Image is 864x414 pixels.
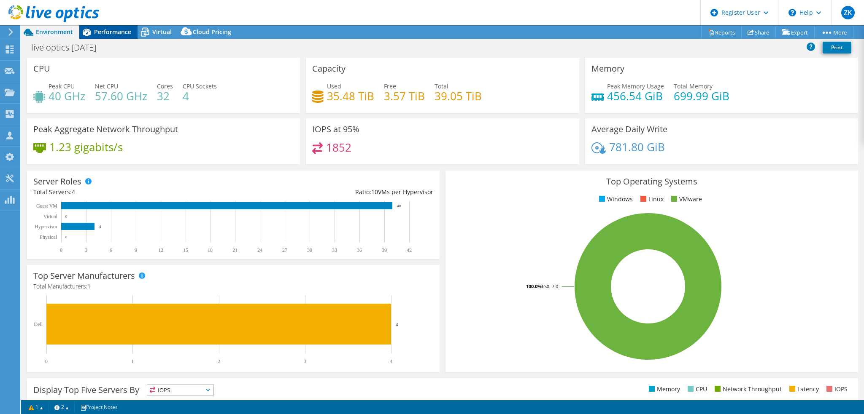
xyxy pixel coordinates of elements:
h4: 1.23 gigabits/s [49,142,123,152]
a: Export [775,26,815,39]
span: ZK [841,6,855,19]
h3: Server Roles [33,177,81,186]
li: Linux [638,195,664,204]
h4: 4 [183,91,217,101]
h4: 57.60 GHz [95,91,147,101]
li: Network Throughput [713,385,782,394]
li: Memory [647,385,680,394]
text: 0 [65,214,67,219]
h4: 35.48 TiB [327,91,374,101]
text: 3 [85,247,87,253]
text: 40 [397,204,401,208]
text: 2 [218,358,220,364]
h4: 781.80 GiB [609,142,665,152]
span: Peak Memory Usage [607,82,664,90]
a: 1 [23,402,49,412]
h4: Total Manufacturers: [33,282,433,291]
span: Virtual [152,28,172,36]
h3: Memory [591,64,624,73]
h4: 699.99 GiB [674,91,729,101]
text: 15 [183,247,188,253]
a: 2 [49,402,75,412]
h1: live optics [DATE] [27,43,109,52]
h3: CPU [33,64,50,73]
text: 6 [110,247,112,253]
li: VMware [669,195,702,204]
span: CPU Sockets [183,82,217,90]
h3: Peak Aggregate Network Throughput [33,125,178,134]
text: 30 [307,247,312,253]
text: 24 [257,247,262,253]
text: 33 [332,247,337,253]
text: Guest VM [36,203,57,209]
text: 4 [99,224,101,229]
span: Cores [157,82,173,90]
a: Share [741,26,776,39]
text: 21 [232,247,238,253]
h4: 3.57 TiB [384,91,425,101]
a: Project Notes [74,402,124,412]
span: Free [384,82,396,90]
h3: Top Operating Systems [452,177,852,186]
text: 12 [158,247,163,253]
span: Used [327,82,341,90]
text: 36 [357,247,362,253]
li: IOPS [824,385,848,394]
div: Total Servers: [33,187,233,197]
text: 4 [390,358,392,364]
h4: 1852 [326,143,351,152]
span: Performance [94,28,131,36]
text: Dell [34,321,43,327]
span: Peak CPU [49,82,75,90]
span: 4 [72,188,75,196]
span: Cloud Pricing [193,28,231,36]
span: Total [435,82,448,90]
text: 9 [135,247,137,253]
h3: Capacity [312,64,346,73]
text: 0 [65,235,67,239]
tspan: 100.0% [526,283,542,289]
li: Windows [597,195,633,204]
text: 1 [131,358,134,364]
text: 0 [60,247,62,253]
text: 39 [382,247,387,253]
text: 4 [396,322,398,327]
a: Reports [701,26,742,39]
text: 42 [407,247,412,253]
h4: 456.54 GiB [607,91,664,101]
text: Virtual [43,214,58,219]
a: More [814,26,853,39]
svg: \n [788,9,796,16]
span: IOPS [147,385,213,395]
a: Print [823,42,851,53]
div: Ratio: VMs per Hypervisor [233,187,433,197]
text: Physical [40,234,57,240]
span: Net CPU [95,82,118,90]
text: 27 [282,247,287,253]
span: 1 [87,282,91,290]
h3: Average Daily Write [591,125,667,134]
tspan: ESXi 7.0 [542,283,558,289]
span: 10 [371,188,378,196]
text: 3 [304,358,306,364]
h4: 40 GHz [49,91,85,101]
text: 0 [45,358,48,364]
h4: 39.05 TiB [435,91,482,101]
li: Latency [787,385,819,394]
li: CPU [686,385,707,394]
h3: Top Server Manufacturers [33,271,135,280]
h3: IOPS at 95% [312,125,359,134]
h4: 32 [157,91,173,101]
text: 18 [208,247,213,253]
span: Environment [36,28,73,36]
text: Hypervisor [35,224,57,230]
span: Total Memory [674,82,713,90]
